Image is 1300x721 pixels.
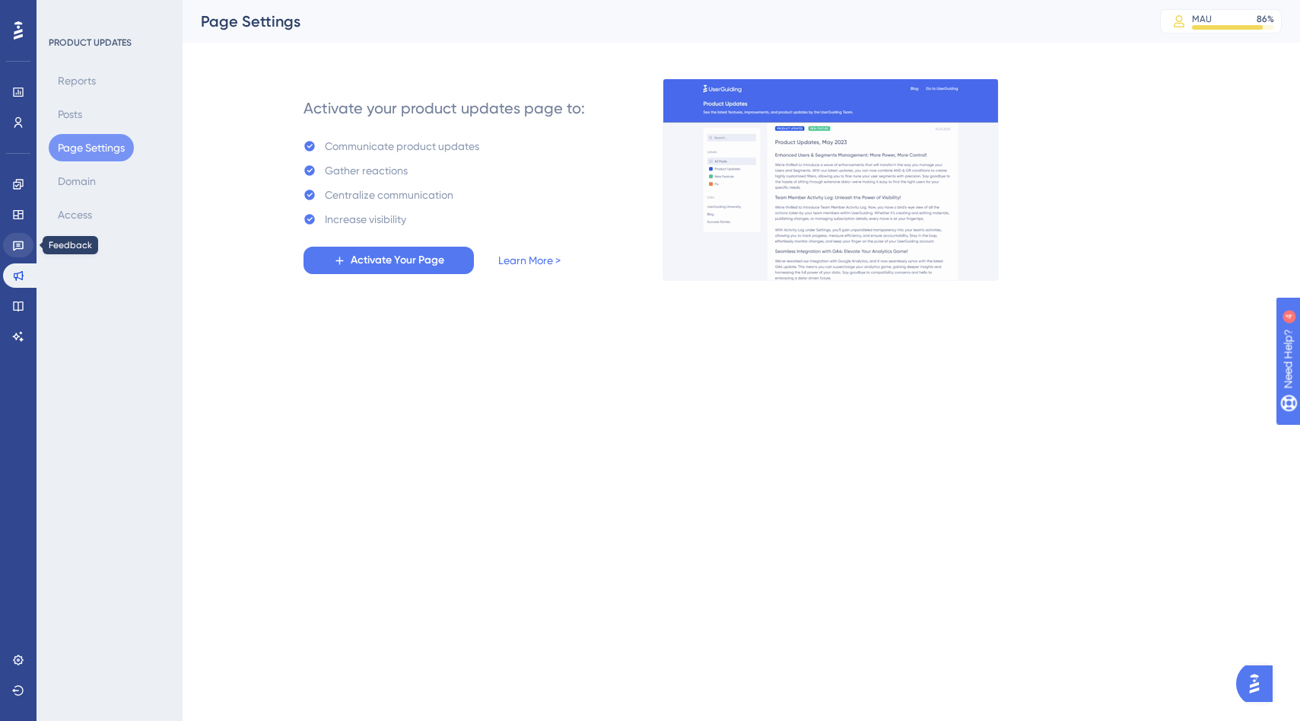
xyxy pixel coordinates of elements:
div: Activate your product updates page to: [304,97,585,119]
div: Page Settings [201,11,1122,32]
div: 4 [106,8,110,20]
div: MAU [1192,13,1212,25]
div: Gather reactions [325,161,408,180]
button: Posts [49,100,91,128]
div: Increase visibility [325,210,406,228]
div: Centralize communication [325,186,453,204]
span: Need Help? [36,4,95,22]
button: Access [49,201,101,228]
div: 86 % [1257,13,1274,25]
span: Activate Your Page [351,251,444,270]
button: Page Settings [49,134,134,161]
a: Learn More > [498,251,561,270]
button: Reports [49,67,105,94]
iframe: UserGuiding AI Assistant Launcher [1236,661,1282,707]
div: Communicate product updates [325,137,479,155]
div: PRODUCT UPDATES [49,37,132,49]
button: Activate Your Page [304,247,474,274]
button: Domain [49,167,105,195]
img: 253145e29d1258e126a18a92d52e03bb.gif [663,78,999,281]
